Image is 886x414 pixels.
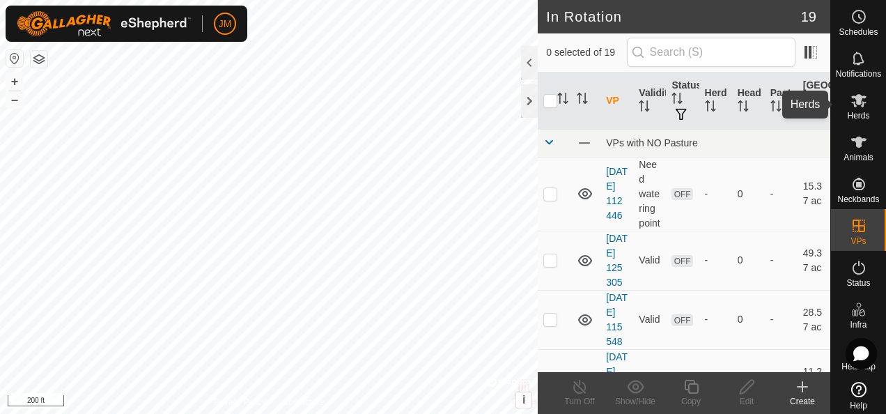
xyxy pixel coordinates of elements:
th: Validity [633,72,666,130]
div: - [705,253,726,268]
span: OFF [671,255,692,267]
div: - [705,187,726,201]
p-sorticon: Activate to sort [705,102,716,114]
span: Schedules [839,28,878,36]
span: OFF [671,188,692,200]
input: Search (S) [627,38,795,67]
a: [DATE] 125305 [606,233,628,288]
td: - [765,231,798,290]
span: Infra [850,321,866,329]
td: - [765,290,798,349]
p-sorticon: Activate to sort [557,95,568,106]
div: Turn Off [552,395,607,408]
td: Valid [633,349,666,408]
p-sorticon: Activate to sort [671,95,683,106]
th: [GEOGRAPHIC_DATA] Area [798,72,830,130]
a: [DATE] 112446 [606,166,628,221]
td: - [765,157,798,231]
td: 0 [732,231,765,290]
th: VP [600,72,633,130]
p-sorticon: Activate to sort [738,102,749,114]
h2: In Rotation [546,8,801,25]
img: Gallagher Logo [17,11,191,36]
a: Contact Us [283,396,324,408]
span: Animals [844,153,873,162]
span: Neckbands [837,195,879,204]
p-sorticon: Activate to sort [770,102,782,114]
span: OFF [671,314,692,326]
span: 19 [801,6,816,27]
th: Head [732,72,765,130]
button: + [6,73,23,90]
button: Reset Map [6,50,23,67]
th: Herd [699,72,732,130]
span: Heatmap [841,362,876,371]
span: Status [846,279,870,287]
td: 0 [732,290,765,349]
td: 49.37 ac [798,231,830,290]
button: – [6,91,23,108]
td: 15.37 ac [798,157,830,231]
span: VPs [850,237,866,245]
div: Edit [719,395,775,408]
p-sorticon: Activate to sort [803,109,814,121]
th: Pasture [765,72,798,130]
button: i [516,392,531,408]
a: [DATE] 231644 [606,351,628,406]
td: 0 [732,349,765,408]
span: Help [850,401,867,410]
div: - [705,312,726,327]
span: JM [219,17,232,31]
div: Copy [663,395,719,408]
a: Privacy Policy [214,396,266,408]
div: Create [775,395,830,408]
div: Show/Hide [607,395,663,408]
td: Need watering point [633,157,666,231]
td: 0 [732,157,765,231]
button: Map Layers [31,51,47,68]
a: [DATE] 115548 [606,292,628,347]
th: Status [666,72,699,130]
td: Valid [633,290,666,349]
td: 11.29 ac [798,349,830,408]
span: i [522,394,525,406]
span: Herds [847,112,869,120]
td: Valid [633,231,666,290]
span: Notifications [836,70,881,78]
span: 0 selected of 19 [546,45,626,60]
p-sorticon: Activate to sort [639,102,650,114]
p-sorticon: Activate to sort [577,95,588,106]
td: 28.57 ac [798,290,830,349]
div: VPs with NO Pasture [606,137,825,148]
td: - [765,349,798,408]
